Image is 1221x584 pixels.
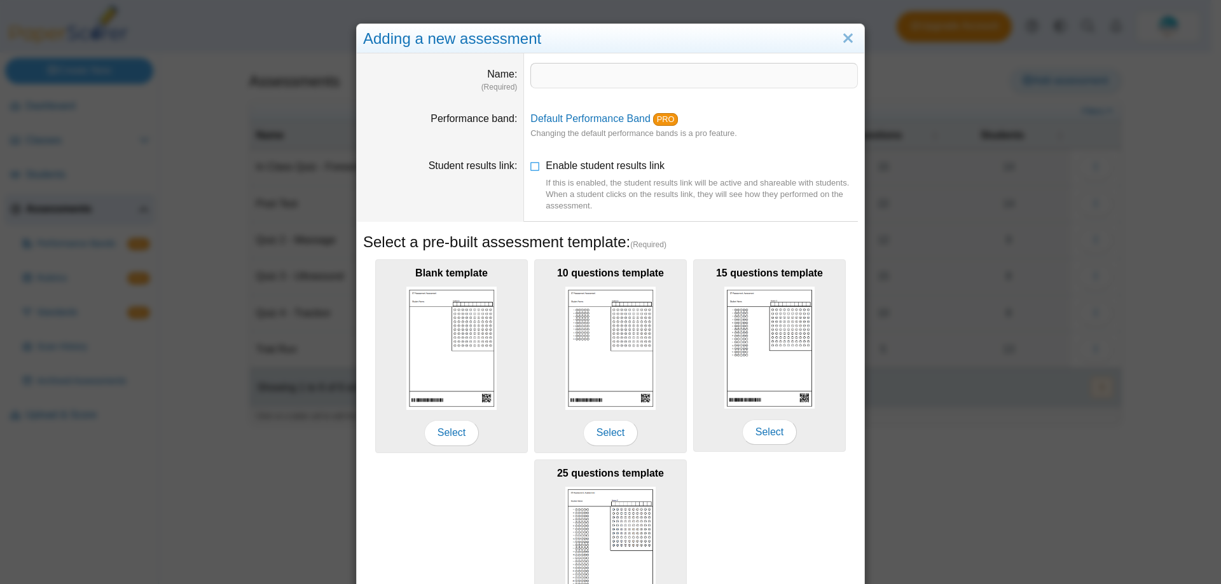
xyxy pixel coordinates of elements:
a: Close [838,28,858,50]
div: Adding a new assessment [357,24,864,54]
span: Select [742,419,797,445]
span: Enable student results link [546,160,858,212]
div: If this is enabled, the student results link will be active and shareable with students. When a s... [546,177,858,212]
label: Student results link [429,160,518,171]
dfn: (Required) [363,82,517,93]
small: Changing the default performance bands is a pro feature. [530,128,736,138]
a: Default Performance Band [530,113,651,124]
img: scan_sheet_10_questions.png [565,287,656,409]
b: Blank template [415,268,488,278]
img: scan_sheet_blank.png [406,287,497,409]
b: 15 questions template [716,268,823,278]
b: 10 questions template [557,268,664,278]
span: (Required) [630,240,666,250]
span: Select [424,420,479,445]
a: PRO [653,113,678,126]
img: scan_sheet_15_questions.png [724,287,815,409]
h5: Select a pre-built assessment template: [363,231,858,253]
b: 25 questions template [557,468,664,479]
span: Select [583,420,638,445]
label: Name [487,69,517,79]
label: Performance band [431,113,517,124]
